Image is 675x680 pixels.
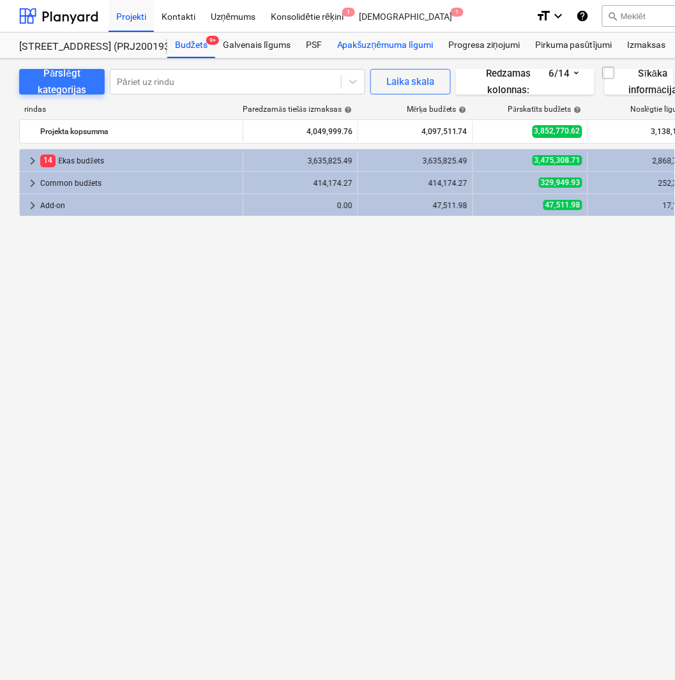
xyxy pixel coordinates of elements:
[363,179,467,188] div: 414,174.27
[25,198,40,213] span: keyboard_arrow_right
[243,105,352,114] div: Paredzamās tiešās izmaksas
[605,69,674,94] button: Sīkāka informācija
[19,69,105,94] button: Pārslēgt kategorijas
[457,106,467,114] span: help
[34,65,89,99] div: Pārslēgt kategorijas
[363,156,467,165] div: 3,635,825.49
[40,151,238,171] div: Ēkas budžets
[441,33,527,58] a: Progresa ziņojumi
[19,105,243,114] div: rindas
[572,106,582,114] span: help
[206,36,219,45] span: 9+
[342,106,352,114] span: help
[363,201,467,210] div: 47,511.98
[611,619,675,680] iframe: Chat Widget
[40,195,238,216] div: Add-on
[539,178,582,188] span: 329,949.93
[25,176,40,191] span: keyboard_arrow_right
[167,33,215,58] div: Budžets
[471,65,579,99] div: Redzamas kolonnas : 6/14
[536,8,551,24] i: format_size
[215,33,298,58] a: Galvenais līgums
[40,121,238,142] div: Projekta kopsumma
[167,33,215,58] a: Budžets9+
[363,121,467,142] div: 4,097,511.74
[608,11,618,21] span: search
[342,8,355,17] span: 1
[40,173,238,193] div: Common budžets
[508,105,582,114] div: Pārskatīts budžets
[370,69,451,94] button: Laika skala
[551,8,566,24] i: keyboard_arrow_down
[330,33,441,58] a: Apakšuzņēmuma līgumi
[298,33,330,58] a: PSF
[543,200,582,210] span: 47,511.98
[533,155,582,165] span: 3,475,308.71
[19,40,152,54] div: [STREET_ADDRESS] (PRJ2001934) 2601941
[620,33,674,58] a: Izmaksas
[577,8,589,24] i: Zināšanu pamats
[527,33,620,58] a: Pirkuma pasūtījumi
[25,153,40,169] span: keyboard_arrow_right
[248,179,353,188] div: 414,174.27
[407,105,467,114] div: Mērķa budžets
[456,69,595,94] button: Redzamas kolonnas:6/14
[386,73,435,90] div: Laika skala
[248,201,353,210] div: 0.00
[40,155,56,167] span: 14
[248,121,353,142] div: 4,049,999.76
[451,8,464,17] span: 1
[248,156,353,165] div: 3,635,825.49
[533,125,582,137] span: 3,852,770.62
